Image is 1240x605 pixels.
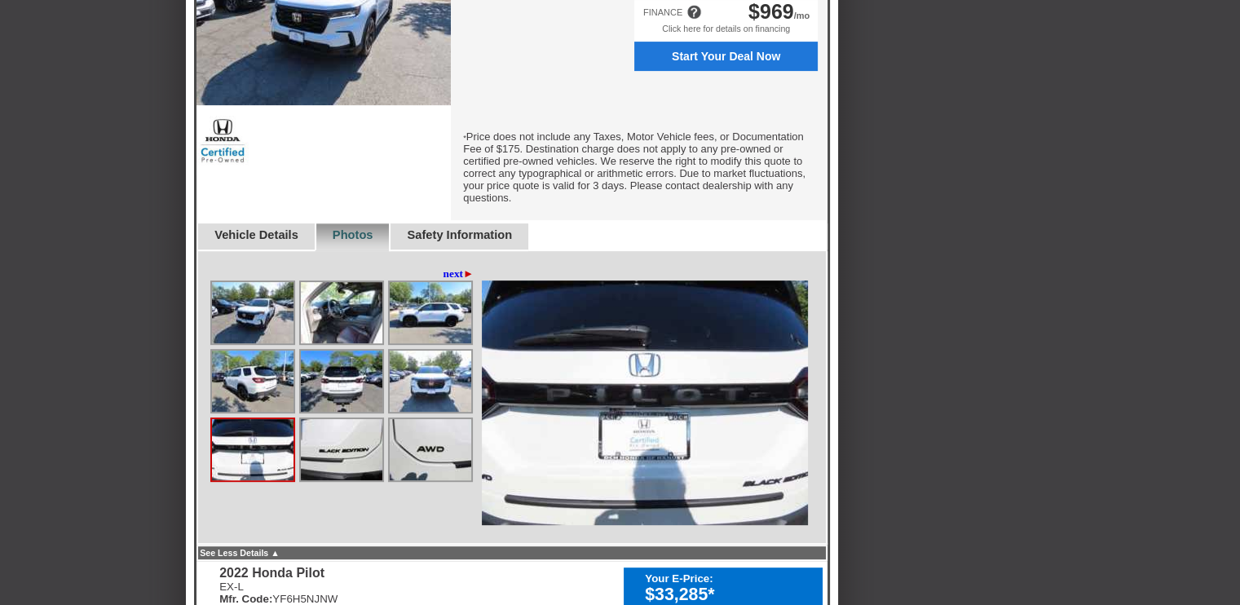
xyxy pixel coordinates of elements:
[643,7,682,17] div: FINANCE
[645,572,814,585] div: Your E-Price:
[482,280,808,525] img: Image.aspx
[463,130,805,204] font: Price does not include any Taxes, Motor Vehicle fees, or Documentation Fee of $175. Destination c...
[634,24,818,42] div: Click here for details on financing
[645,585,814,605] div: $33,285*
[212,419,293,480] img: Image.aspx
[212,351,293,412] img: Image.aspx
[390,282,471,343] img: Image.aspx
[390,419,471,480] img: Image.aspx
[301,419,382,480] img: Image.aspx
[333,228,373,241] a: Photos
[463,267,474,280] span: ►
[643,50,809,63] span: Start Your Deal Now
[200,548,280,558] a: See Less Details ▲
[390,351,471,412] img: Image.aspx
[301,282,382,343] img: Image.aspx
[219,581,338,605] div: EX-L YF6H5NJNW
[443,267,474,280] a: next►
[219,566,338,581] div: 2022 Honda Pilot
[407,228,512,241] a: Safety Information
[301,351,382,412] img: Image.aspx
[212,282,293,343] img: Image.aspx
[219,593,272,605] b: Mfr. Code:
[196,116,249,165] img: Certified Pre-Owned Honda
[214,228,298,241] a: Vehicle Details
